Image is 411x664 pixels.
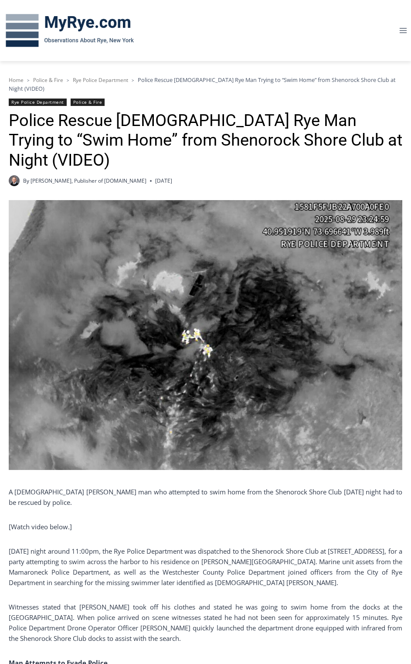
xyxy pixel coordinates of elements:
p: A [DEMOGRAPHIC_DATA] [PERSON_NAME] man who attempted to swim home from the Shenorock Shore Club [... [9,487,402,507]
h1: Police Rescue [DEMOGRAPHIC_DATA] Rye Man Trying to “Swim Home” from Shenorock Shore Club at Night... [9,111,402,170]
button: Open menu [395,24,411,37]
p: Witnesses stated that [PERSON_NAME] took off his clothes and stated he was going to swim home fro... [9,602,402,644]
a: Rye Police Department [73,76,128,84]
a: [PERSON_NAME], Publisher of [DOMAIN_NAME] [31,177,146,184]
a: Police & Fire [33,76,63,84]
a: Rye Police Department [9,99,67,106]
p: [DATE] night around 11:00pm, the Rye Police Department was dispatched to the Shenorock Shore Club... [9,546,402,588]
span: > [67,77,69,83]
span: By [23,177,29,185]
span: Police Rescue [DEMOGRAPHIC_DATA] Rye Man Trying to “Swim Home” from Shenorock Shore Club at Night... [9,76,396,92]
img: (PHOTO: Rye Police rescued 51 year old Rye resident Kenneth Niejadlik after he attempted to "swim... [9,200,402,470]
a: Author image [9,175,20,186]
p: [Watch video below.] [9,521,402,532]
a: Police & Fire [71,99,105,106]
a: Home [9,76,24,84]
time: [DATE] [155,177,172,185]
nav: Breadcrumbs [9,75,402,93]
span: > [27,77,30,83]
span: > [132,77,134,83]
